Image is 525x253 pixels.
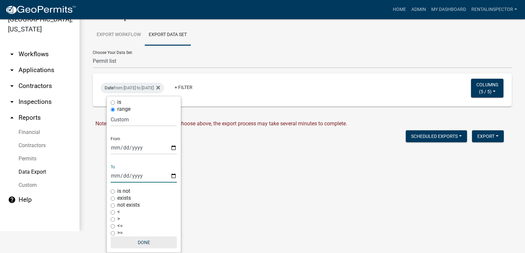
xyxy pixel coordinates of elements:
label: < [117,209,120,215]
button: Scheduled Exports [406,130,467,142]
span: Note: Depending on the criteria you choose above, the export process may take several minutes to ... [95,120,347,127]
label: > [117,216,120,222]
i: arrow_drop_down [8,82,16,90]
a: Export Data Set [145,24,191,46]
a: Admin [409,3,429,16]
a: Home [390,3,409,16]
div: from [DATE] to [DATE] [101,83,164,93]
label: <= [117,223,123,229]
a: Export Workflow [93,24,145,46]
button: Columns(5 / 5) [471,79,503,98]
i: arrow_drop_down [8,50,16,58]
label: is not [117,189,130,194]
i: help [8,196,16,204]
i: arrow_drop_down [8,98,16,106]
i: arrow_drop_down [8,66,16,74]
a: rentalinspector [469,3,520,16]
button: Done [111,236,177,248]
button: Export [472,130,504,142]
label: range [117,106,131,112]
label: >= [117,230,123,235]
i: arrow_drop_up [8,114,16,122]
a: My Dashboard [429,3,469,16]
label: exists [117,195,131,201]
span: Date [105,85,114,90]
span: 5 / 5 [481,89,490,94]
a: + Filter [169,81,198,93]
label: not exists [117,202,140,208]
label: is [117,100,121,105]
